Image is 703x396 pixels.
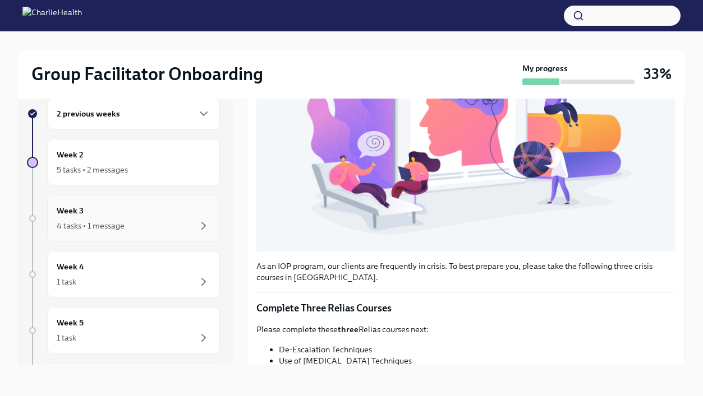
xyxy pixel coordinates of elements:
[57,148,84,161] h6: Week 2
[47,97,220,130] div: 2 previous weeks
[256,301,676,315] p: Complete Three Relias Courses
[644,64,672,84] h3: 33%
[27,139,220,186] a: Week 25 tasks • 2 messages
[57,332,76,343] div: 1 task
[27,307,220,354] a: Week 51 task
[27,251,220,298] a: Week 41 task
[57,260,84,273] h6: Week 4
[57,276,76,287] div: 1 task
[256,1,676,251] button: Zoom image
[57,204,84,217] h6: Week 3
[27,195,220,242] a: Week 34 tasks • 1 message
[22,7,82,25] img: CharlieHealth
[31,63,263,85] h2: Group Facilitator Onboarding
[57,220,125,231] div: 4 tasks • 1 message
[338,324,359,334] strong: three
[57,316,84,329] h6: Week 5
[256,260,676,283] p: As an IOP program, our clients are frequently in crisis. To best prepare you, please take the fol...
[57,108,120,120] h6: 2 previous weeks
[256,324,676,335] p: Please complete these Relias courses next:
[522,63,568,74] strong: My progress
[57,164,128,175] div: 5 tasks • 2 messages
[279,355,676,366] li: Use of [MEDICAL_DATA] Techniques
[279,344,676,355] li: De-Escalation Techniques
